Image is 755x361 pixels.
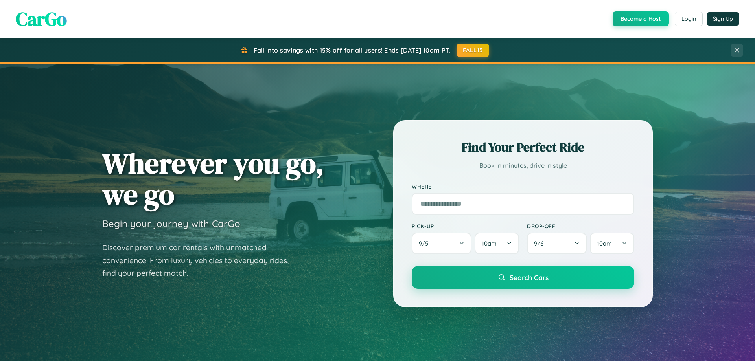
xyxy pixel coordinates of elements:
[16,6,67,32] span: CarGo
[613,11,669,26] button: Become a Host
[510,273,549,282] span: Search Cars
[412,266,634,289] button: Search Cars
[412,233,471,254] button: 9/5
[102,218,240,229] h3: Begin your journey with CarGo
[482,240,497,247] span: 10am
[597,240,612,247] span: 10am
[527,233,587,254] button: 9/6
[707,12,739,26] button: Sign Up
[675,12,703,26] button: Login
[527,223,634,229] label: Drop-off
[102,148,324,210] h1: Wherever you go, we go
[475,233,519,254] button: 10am
[457,44,490,57] button: FALL15
[254,46,451,54] span: Fall into savings with 15% off for all users! Ends [DATE] 10am PT.
[412,139,634,156] h2: Find Your Perfect Ride
[419,240,432,247] span: 9 / 5
[102,241,299,280] p: Discover premium car rentals with unmatched convenience. From luxury vehicles to everyday rides, ...
[412,223,519,229] label: Pick-up
[590,233,634,254] button: 10am
[534,240,547,247] span: 9 / 6
[412,183,634,190] label: Where
[412,160,634,171] p: Book in minutes, drive in style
